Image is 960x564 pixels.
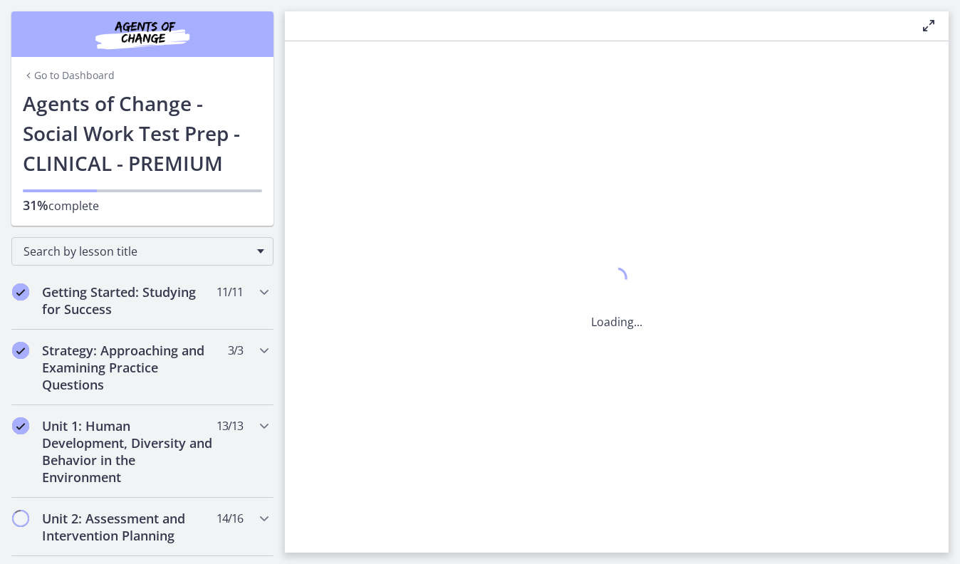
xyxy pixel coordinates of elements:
span: 11 / 11 [216,283,243,301]
h2: Unit 2: Assessment and Intervention Planning [42,510,216,544]
span: 3 / 3 [228,342,243,359]
h2: Getting Started: Studying for Success [42,283,216,318]
span: Search by lesson title [24,244,250,259]
p: Loading... [591,313,642,330]
p: complete [23,197,262,214]
h2: Strategy: Approaching and Examining Practice Questions [42,342,216,393]
h1: Agents of Change - Social Work Test Prep - CLINICAL - PREMIUM [23,88,262,178]
h2: Unit 1: Human Development, Diversity and Behavior in the Environment [42,417,216,486]
i: Completed [12,417,29,434]
span: 13 / 13 [216,417,243,434]
i: Completed [12,283,29,301]
i: Completed [12,342,29,359]
img: Agents of Change [57,17,228,51]
span: 31% [23,197,48,214]
div: 1 [591,263,642,296]
div: Search by lesson title [11,237,273,266]
span: 14 / 16 [216,510,243,527]
a: Go to Dashboard [23,68,115,83]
